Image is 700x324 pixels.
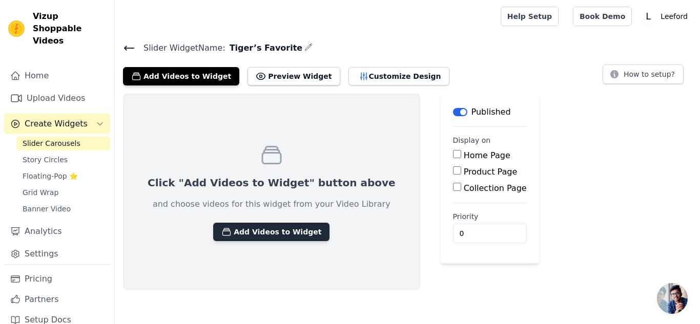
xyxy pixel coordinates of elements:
[453,135,491,145] legend: Display on
[23,155,68,165] span: Story Circles
[464,183,527,193] label: Collection Page
[225,42,303,54] span: Tiger’s Favorite
[23,138,80,148] span: Slider Carousels
[4,88,110,109] a: Upload Videos
[657,283,688,314] a: Open chat
[23,187,58,198] span: Grid Wrap
[213,223,330,241] button: Add Videos to Widget
[4,221,110,242] a: Analytics
[304,41,313,55] div: Edit Name
[464,167,518,177] label: Product Page
[464,150,510,160] label: Home Page
[23,204,71,214] span: Banner Video
[123,67,239,85] button: Add Videos to Widget
[4,289,110,310] a: Partners
[471,106,511,118] p: Published
[501,7,559,26] a: Help Setup
[135,42,225,54] span: Slider Widget Name:
[33,10,106,47] span: Vizup Shoppable Videos
[348,67,449,85] button: Customize Design
[646,11,651,21] text: L
[16,202,110,216] a: Banner Video
[16,185,110,200] a: Grid Wrap
[4,244,110,264] a: Settings
[603,72,684,81] a: How to setup?
[248,67,340,85] button: Preview Widget
[16,153,110,167] a: Story Circles
[640,7,692,26] button: L Leeford
[23,171,78,181] span: Floating-Pop ⭐
[4,66,110,86] a: Home
[656,7,692,26] p: Leeford
[16,169,110,183] a: Floating-Pop ⭐
[603,64,684,84] button: How to setup?
[153,198,390,210] p: and choose videos for this widget from your Video Library
[4,114,110,134] button: Create Widgets
[16,136,110,150] a: Slider Carousels
[25,118,88,130] span: Create Widgets
[453,211,527,222] label: Priority
[4,269,110,289] a: Pricing
[148,176,396,190] p: Click "Add Videos to Widget" button above
[8,20,25,37] img: Vizup
[573,7,632,26] a: Book Demo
